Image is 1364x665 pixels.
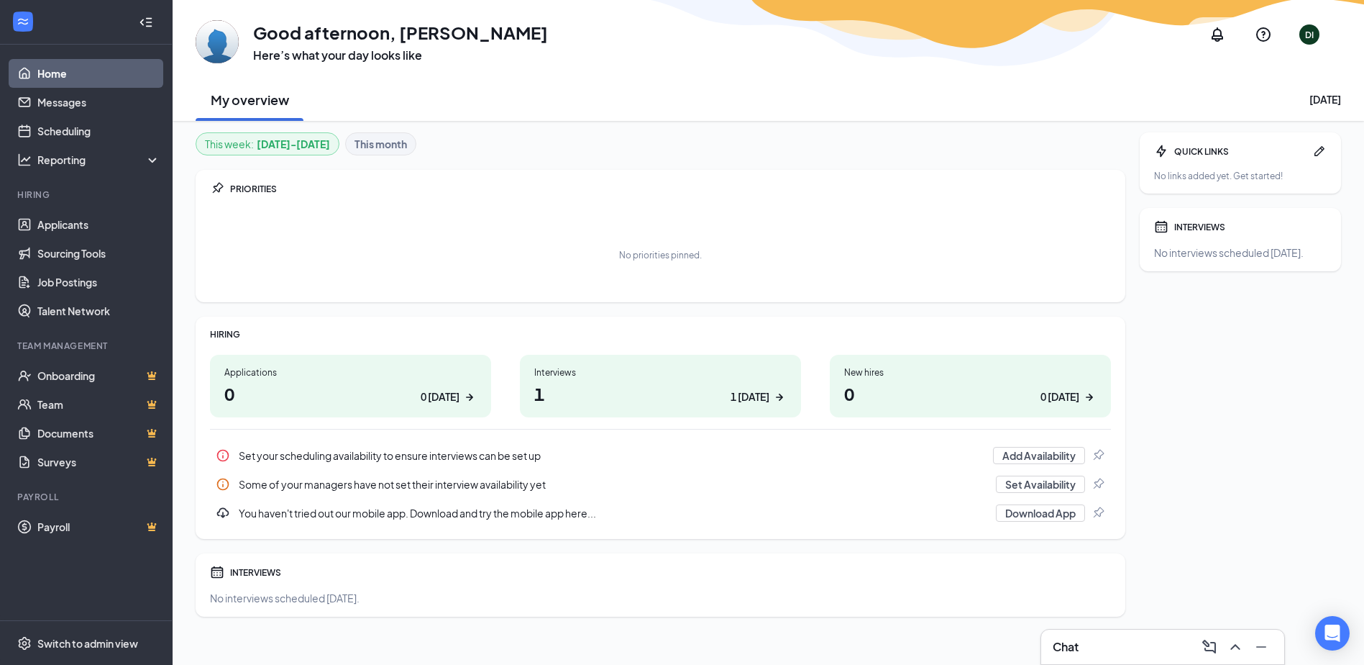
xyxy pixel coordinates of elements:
[230,183,1111,195] div: PRIORITIES
[210,181,224,196] svg: Pin
[37,419,160,448] a: DocumentsCrown
[1091,506,1105,520] svg: Pin
[210,441,1111,470] div: Set your scheduling availability to ensure interviews can be set up
[216,506,230,520] svg: Download
[1154,245,1327,260] div: No interviews scheduled [DATE].
[1255,26,1272,43] svg: QuestionInfo
[239,477,987,492] div: Some of your managers have not set their interview availability yet
[37,448,160,476] a: SurveysCrown
[844,366,1097,379] div: New hires
[993,447,1085,464] button: Add Availability
[210,470,1111,499] a: InfoSome of your managers have not set their interview availability yetSet AvailabilityPin
[239,448,984,463] div: Set your scheduling availability to ensure interviews can be set up
[253,47,548,63] h3: Here’s what your day looks like
[37,88,160,117] a: Messages
[1309,92,1341,107] div: [DATE]
[1040,389,1079,404] div: 0 [DATE]
[1312,144,1327,158] svg: Pen
[1174,145,1306,158] div: QUICK LINKS
[37,361,160,390] a: OnboardingCrown
[1198,635,1221,659] button: ComposeMessage
[996,476,1085,493] button: Set Availability
[239,506,987,520] div: You haven't tried out our mobile app. Download and try the mobile app here...
[37,268,160,297] a: Job Postings
[224,381,477,406] h1: 0
[210,591,1111,605] div: No interviews scheduled [DATE].
[462,390,477,404] svg: ArrowRight
[1253,638,1270,656] svg: Minimize
[37,210,160,239] a: Applicants
[1154,220,1168,234] svg: Calendar
[1250,635,1273,659] button: Minimize
[37,59,160,88] a: Home
[1082,390,1097,404] svg: ArrowRight
[1201,638,1218,656] svg: ComposeMessage
[520,355,801,417] a: Interviews11 [DATE]ArrowRight
[37,153,161,167] div: Reporting
[844,381,1097,406] h1: 0
[216,477,230,492] svg: Info
[1053,639,1079,655] h3: Chat
[210,328,1111,340] div: HIRING
[731,389,769,404] div: 1 [DATE]
[210,565,224,579] svg: Calendar
[534,366,787,379] div: Interviews
[421,389,459,404] div: 0 [DATE]
[1154,144,1168,158] svg: Bolt
[37,512,160,541] a: PayrollCrown
[534,381,787,406] h1: 1
[772,390,787,404] svg: ArrowRight
[210,355,491,417] a: Applications00 [DATE]ArrowRight
[1224,635,1247,659] button: ChevronUp
[1174,221,1327,233] div: INTERVIEWS
[16,14,30,29] svg: WorkstreamLogo
[37,239,160,268] a: Sourcing Tools
[17,189,157,201] div: Hiring
[17,340,157,352] div: Team Management
[210,470,1111,499] div: Some of your managers have not set their interview availability yet
[257,136,330,152] b: [DATE] - [DATE]
[1209,26,1226,43] svg: Notifications
[17,153,32,167] svg: Analysis
[1227,638,1244,656] svg: ChevronUp
[37,297,160,325] a: Talent Network
[37,390,160,419] a: TeamCrown
[139,15,153,30] svg: Collapse
[1154,170,1327,182] div: No links added yet. Get started!
[205,136,330,152] div: This week :
[210,499,1111,528] div: You haven't tried out our mobile app. Download and try the mobile app here...
[210,441,1111,470] a: InfoSet your scheduling availability to ensure interviews can be set upAdd AvailabilityPin
[996,505,1085,522] button: Download App
[17,491,157,503] div: Payroll
[354,136,407,152] b: This month
[37,636,138,651] div: Switch to admin view
[253,20,548,45] h1: Good afternoon, [PERSON_NAME]
[224,366,477,379] div: Applications
[619,249,702,261] div: No priorities pinned.
[830,355,1111,417] a: New hires00 [DATE]ArrowRight
[196,20,239,63] img: Diana
[37,117,160,145] a: Scheduling
[216,448,230,463] svg: Info
[1305,29,1314,41] div: DI
[230,566,1111,579] div: INTERVIEWS
[210,499,1111,528] a: DownloadYou haven't tried out our mobile app. Download and try the mobile app here...Download AppPin
[1315,616,1350,651] div: Open Intercom Messenger
[1091,448,1105,463] svg: Pin
[211,91,289,109] h2: My overview
[1091,477,1105,492] svg: Pin
[17,636,32,651] svg: Settings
